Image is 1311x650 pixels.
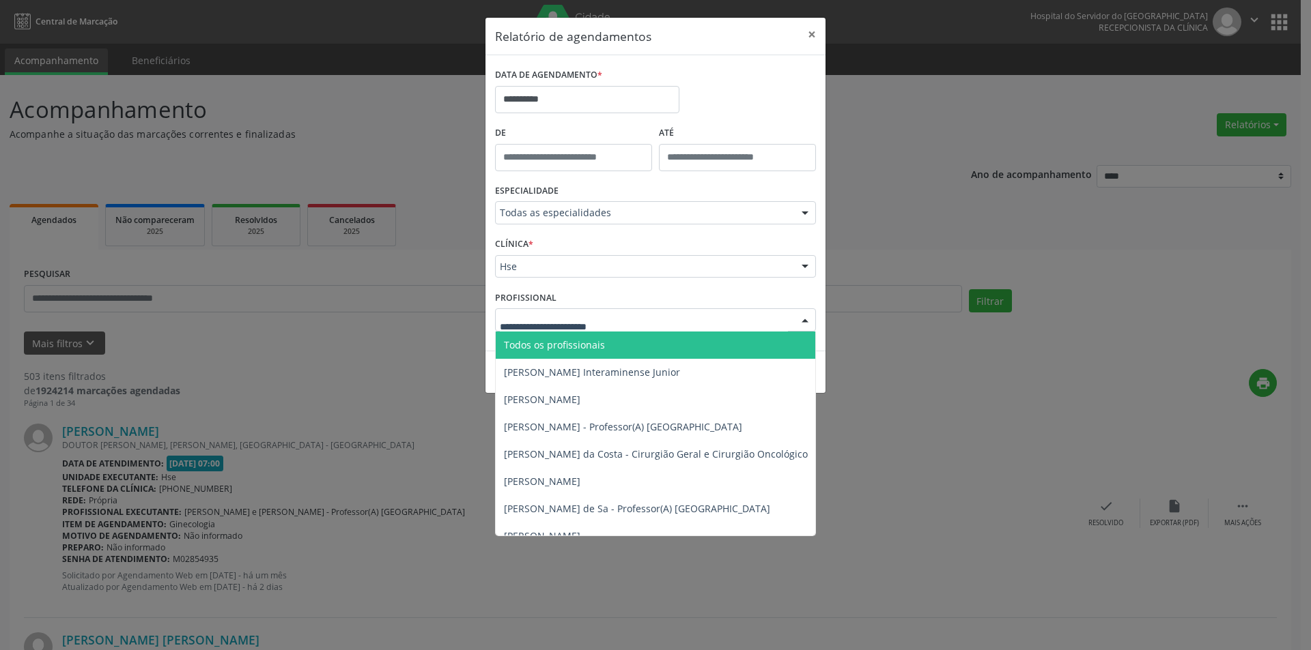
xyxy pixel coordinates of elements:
h5: Relatório de agendamentos [495,27,651,45]
label: ATÉ [659,123,816,144]
label: CLÍNICA [495,234,533,255]
span: Todos os profissionais [504,338,605,351]
span: [PERSON_NAME] [504,475,580,488]
span: Todas as especialidades [500,206,788,220]
span: [PERSON_NAME] [504,393,580,406]
label: DATA DE AGENDAMENTO [495,65,602,86]
span: Hse [500,260,788,274]
span: [PERSON_NAME] [504,529,580,542]
span: [PERSON_NAME] de Sa - Professor(A) [GEOGRAPHIC_DATA] [504,502,770,515]
label: PROFISSIONAL [495,287,556,308]
label: ESPECIALIDADE [495,181,559,202]
span: [PERSON_NAME] Interaminense Junior [504,366,680,379]
label: De [495,123,652,144]
span: [PERSON_NAME] da Costa - Cirurgião Geral e Cirurgião Oncológico [504,447,808,460]
span: [PERSON_NAME] - Professor(A) [GEOGRAPHIC_DATA] [504,420,742,433]
button: Close [798,18,826,51]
